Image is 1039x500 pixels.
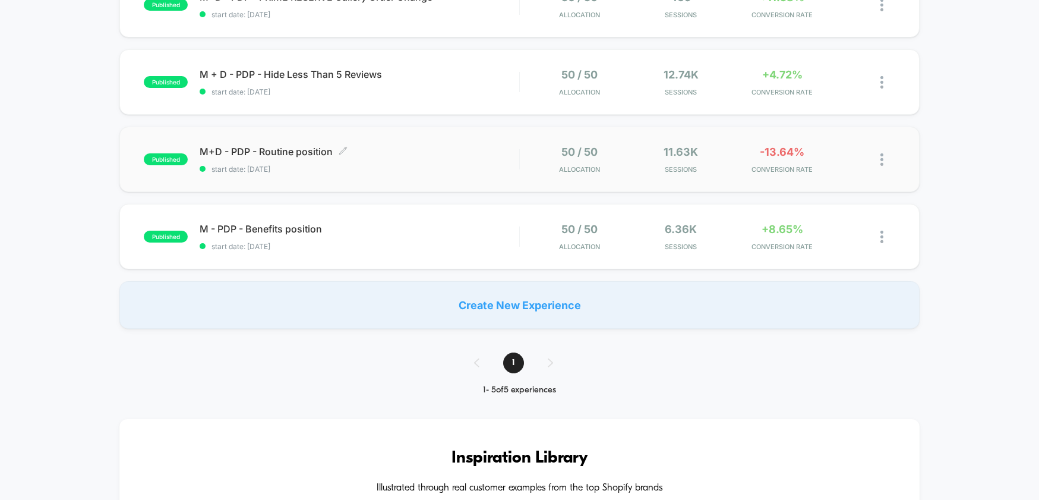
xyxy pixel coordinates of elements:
span: Sessions [633,11,729,19]
span: start date: [DATE] [200,10,519,19]
span: Sessions [633,165,729,174]
span: CONVERSION RATE [734,165,830,174]
span: Allocation [559,11,600,19]
span: published [144,76,188,88]
span: +4.72% [762,68,803,81]
div: Create New Experience [119,281,920,329]
h3: Inspiration Library [155,449,884,468]
span: CONVERSION RATE [734,88,830,96]
span: CONVERSION RATE [734,243,830,251]
span: 50 / 50 [561,223,598,235]
span: 50 / 50 [561,68,598,81]
span: CONVERSION RATE [734,11,830,19]
span: M + D - PDP - Hide Less Than 5 Reviews [200,68,519,80]
span: start date: [DATE] [200,87,519,96]
span: +8.65% [762,223,803,235]
div: 1 - 5 of 5 experiences [462,385,577,395]
span: -13.64% [760,146,804,158]
span: 6.36k [665,223,697,235]
h4: Illustrated through real customer examples from the top Shopify brands [155,483,884,494]
span: published [144,231,188,243]
img: close [880,76,883,89]
span: Sessions [633,243,729,251]
span: Allocation [559,243,600,251]
span: Sessions [633,88,729,96]
span: Allocation [559,165,600,174]
span: Allocation [559,88,600,96]
span: start date: [DATE] [200,165,519,174]
span: 11.63k [664,146,698,158]
img: close [880,153,883,166]
span: 1 [503,353,524,373]
span: start date: [DATE] [200,242,519,251]
img: close [880,231,883,243]
span: 50 / 50 [561,146,598,158]
span: M+D - PDP - Routine position [200,146,519,158]
span: 12.74k [664,68,699,81]
span: M - PDP - Benefits position [200,223,519,235]
span: published [144,153,188,165]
